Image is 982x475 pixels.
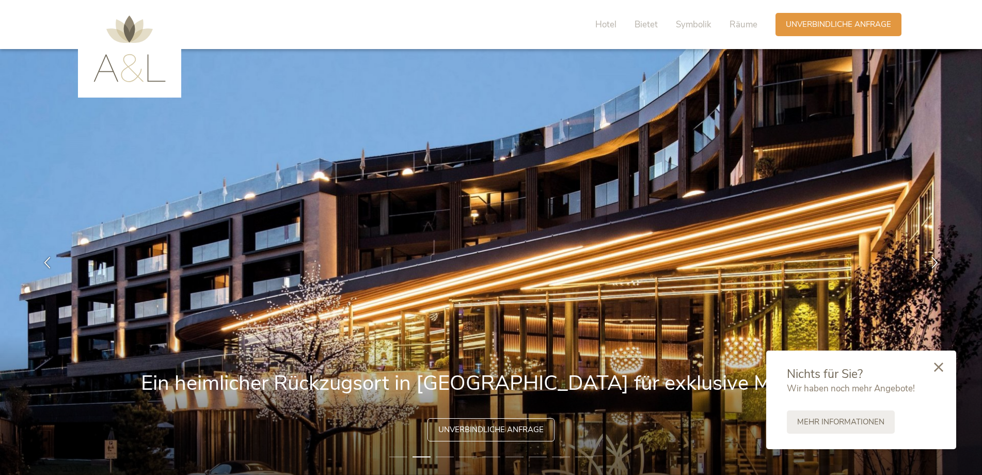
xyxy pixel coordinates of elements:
span: Unverbindliche Anfrage [438,424,544,435]
span: Bietet [635,19,658,30]
span: Symbolik [676,19,711,30]
img: AMONTI & LUNARIS Wellnessresort [93,15,166,82]
span: Wir haben noch mehr Angebote! [787,383,915,394]
span: Mehr Informationen [797,417,884,427]
span: Nichts für Sie? [787,366,863,382]
span: Unverbindliche Anfrage [786,19,891,30]
a: Mehr Informationen [787,410,895,434]
span: Hotel [595,19,616,30]
span: Räume [730,19,757,30]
